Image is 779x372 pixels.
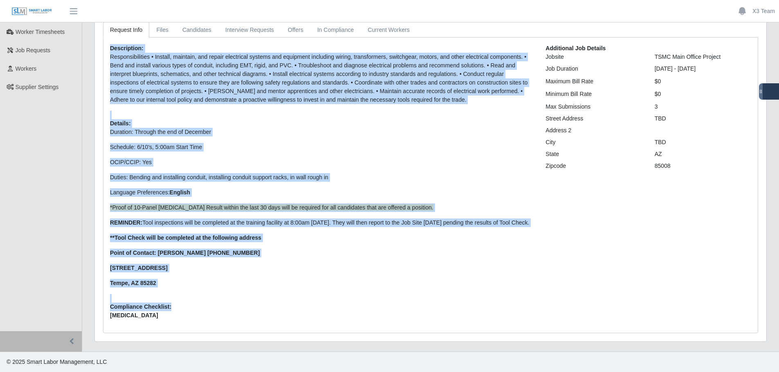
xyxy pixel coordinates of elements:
div: $0 [649,90,757,98]
p: Schedule: 6/10's, 5:00am Start Time [110,143,533,151]
div: Maximum Bill Rate [539,77,648,86]
span: Job Requests [16,47,51,53]
a: In Compliance [310,22,361,38]
span: © 2025 Smart Labor Management, LLC [7,359,107,365]
div: Zipcode [539,162,648,170]
a: Current Workers [361,22,416,38]
p: Duration: Through the end of December [110,128,533,136]
div: Max Submissions [539,102,648,111]
span: ending and installing conduit, installing conduit support racks, in wall rough in [133,174,328,180]
div: [DATE] - [DATE] [649,65,757,73]
div: Job Duration [539,65,648,73]
strong: [STREET_ADDRESS] [110,265,168,271]
p: Duties: B [110,173,533,182]
strong: Tempe, AZ 85282 [110,280,156,286]
b: Details: [110,120,131,127]
strong: Point of Contact: [PERSON_NAME] [PHONE_NUMBER] [110,249,260,256]
b: Description: [110,45,144,51]
span: *Proof of 10-Panel [MEDICAL_DATA] Result within the last 30 days will be required for all candida... [110,204,433,211]
span: Supplier Settings [16,84,59,90]
a: X3 Team [752,7,775,16]
a: Files [149,22,175,38]
span: Worker Timesheets [16,29,65,35]
div: State [539,150,648,158]
p: Responsibilities • Install, maintain, and repair electrical systems and equipment including wirin... [110,53,533,104]
a: Interview Requests [218,22,281,38]
span: Workers [16,65,37,72]
div: City [539,138,648,147]
span: [MEDICAL_DATA] [110,311,533,320]
b: Compliance Checklist: [110,303,171,310]
div: Minimum Bill Rate [539,90,648,98]
div: TBD [649,114,757,123]
img: SLM Logo [11,7,52,16]
strong: REMINDER: [110,219,142,226]
strong: English [170,189,191,196]
div: Street Address [539,114,648,123]
p: Language Preferences: [110,188,533,197]
p: Tool inspections will be completed at the training facility at 8:00am [DATE]. They will then repo... [110,218,533,227]
a: Candidates [175,22,218,38]
a: Offers [281,22,310,38]
a: Request Info [103,22,149,38]
strong: **Tool Check will be completed at the following address [110,234,261,241]
div: TSMC Main Office Project [649,53,757,61]
div: TBD [649,138,757,147]
b: Additional Job Details [546,45,606,51]
div: Jobsite [539,53,648,61]
div: 85008 [649,162,757,170]
div: Address 2 [539,126,648,135]
div: $0 [649,77,757,86]
div: 3 [649,102,757,111]
div: AZ [649,150,757,158]
p: OCIP/CCIP: Yes [110,158,533,167]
